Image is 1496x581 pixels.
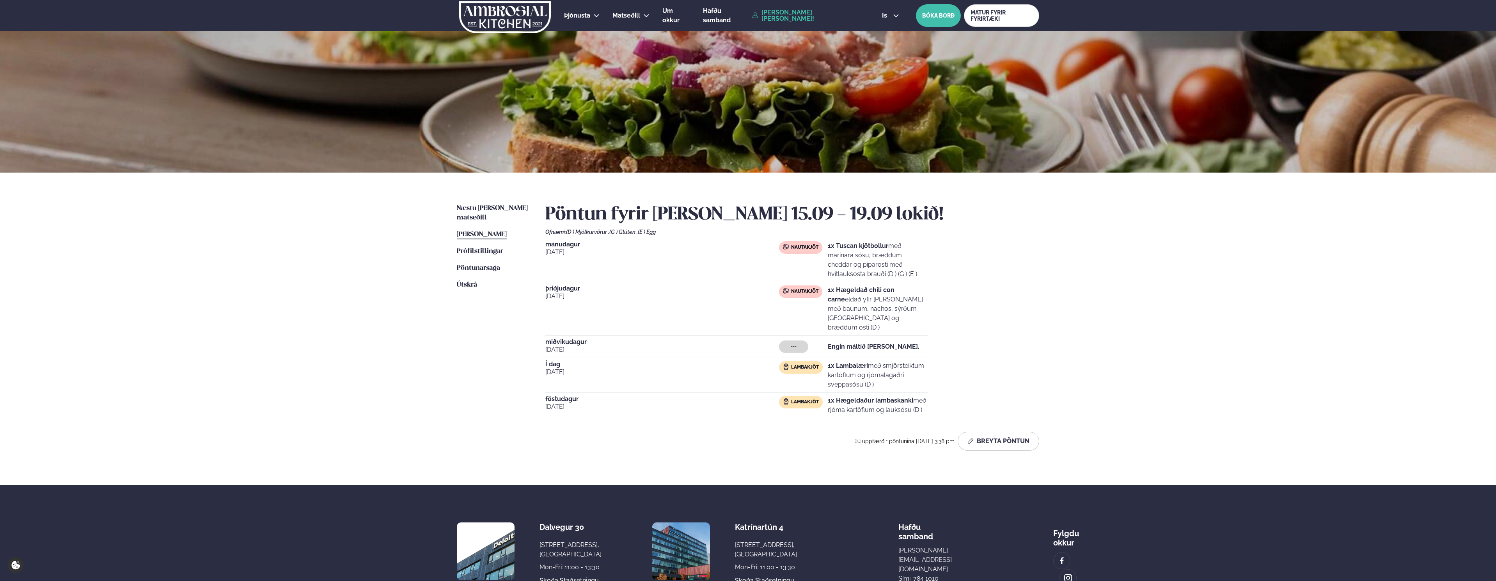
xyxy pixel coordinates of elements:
[898,516,933,541] span: Hafðu samband
[539,563,602,572] div: Mon-Fri: 11:00 - 13:30
[457,204,530,223] a: Næstu [PERSON_NAME] matseðill
[662,7,680,24] span: Um okkur
[791,344,797,350] span: ---
[791,244,818,251] span: Nautakjöt
[828,362,868,369] strong: 1x Lambalæri
[545,339,779,345] span: miðvikudagur
[791,399,819,405] span: Lambakjöt
[458,1,552,33] img: logo
[566,229,609,235] span: (D ) Mjólkurvörur ,
[539,522,602,532] div: Dalvegur 30
[652,522,710,580] img: image alt
[791,364,819,371] span: Lambakjöt
[545,292,779,301] span: [DATE]
[882,12,889,19] span: is
[609,229,638,235] span: (G ) Glúten ,
[898,546,952,574] a: [PERSON_NAME][EMAIL_ADDRESS][DOMAIN_NAME]
[828,397,913,404] strong: 1x Hægeldaður lambaskanki
[539,540,602,559] div: [STREET_ADDRESS], [GEOGRAPHIC_DATA]
[612,12,640,19] span: Matseðill
[828,285,928,332] p: eldað yfir [PERSON_NAME] með baunum, nachos, sýrðum [GEOGRAPHIC_DATA] og bræddum osti (D )
[457,247,503,256] a: Prófílstillingar
[1058,556,1066,565] img: image alt
[564,12,590,19] span: Þjónusta
[457,248,503,255] span: Prófílstillingar
[752,9,864,22] a: [PERSON_NAME] [PERSON_NAME]!
[791,289,818,295] span: Nautakjöt
[457,205,528,221] span: Næstu [PERSON_NAME] matseðill
[545,285,779,292] span: þriðjudagur
[638,229,656,235] span: (E ) Egg
[545,204,1039,226] h2: Pöntun fyrir [PERSON_NAME] 15.09 - 19.09 lokið!
[958,432,1039,451] button: Breyta Pöntun
[916,4,961,27] button: BÓKA BORÐ
[457,282,477,288] span: Útskrá
[545,241,779,248] span: mánudagur
[8,557,24,573] a: Cookie settings
[457,280,477,290] a: Útskrá
[545,345,779,355] span: [DATE]
[457,230,507,239] a: [PERSON_NAME]
[1053,522,1079,547] div: Fylgdu okkur
[828,361,928,389] p: með smjörsteiktum kartöflum og rjómalagaðri sveppasósu (D )
[545,367,779,377] span: [DATE]
[457,522,515,580] img: image alt
[564,11,590,20] a: Þjónusta
[828,343,919,350] strong: Engin máltíð [PERSON_NAME].
[964,4,1039,27] a: MATUR FYRIR FYRIRTÆKI
[545,248,779,257] span: [DATE]
[783,398,789,405] img: Lamb.svg
[828,242,888,250] strong: 1x Tuscan kjötbollur
[545,229,1039,235] div: Ofnæmi:
[735,522,797,532] div: Katrínartún 4
[457,264,500,273] a: Pöntunarsaga
[545,396,779,402] span: föstudagur
[457,231,507,238] span: [PERSON_NAME]
[783,288,789,294] img: beef.svg
[735,540,797,559] div: [STREET_ADDRESS], [GEOGRAPHIC_DATA]
[828,286,894,303] strong: 1x Hægeldað chili con carne
[545,402,779,412] span: [DATE]
[703,6,748,25] a: Hafðu samband
[876,12,905,19] button: is
[612,11,640,20] a: Matseðill
[828,241,928,279] p: með marinara sósu, bræddum cheddar og piparosti með hvítlauksosta brauði (D ) (G ) (E )
[1054,552,1070,569] a: image alt
[783,244,789,250] img: beef.svg
[828,396,928,415] p: með rjóma kartöflum og lauksósu (D )
[735,563,797,572] div: Mon-Fri: 11:00 - 13:30
[457,265,500,271] span: Pöntunarsaga
[545,361,779,367] span: Í dag
[662,6,690,25] a: Um okkur
[783,364,789,370] img: Lamb.svg
[854,438,955,444] span: Þú uppfærðir pöntunina [DATE] 3:38 pm
[703,7,731,24] span: Hafðu samband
